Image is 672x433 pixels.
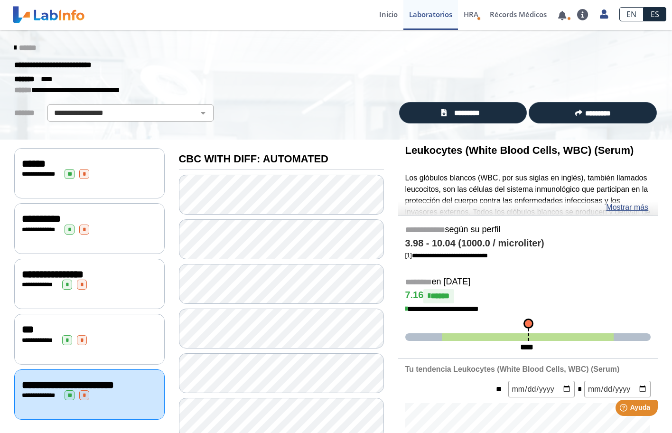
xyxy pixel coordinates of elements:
[405,238,651,249] h4: 3.98 - 10.04 (1000.0 / microliter)
[508,381,575,397] input: mm/dd/yyyy
[405,172,651,320] p: Los glóbulos blancos (WBC, por sus siglas en inglés), también llamados leucocitos, son las célula...
[405,277,651,288] h5: en [DATE]
[588,396,662,423] iframe: Help widget launcher
[405,365,620,373] b: Tu tendencia Leukocytes (White Blood Cells, WBC) (Serum)
[584,381,651,397] input: mm/dd/yyyy
[606,202,648,213] a: Mostrar más
[405,225,651,235] h5: según su perfil
[619,7,644,21] a: EN
[405,144,634,156] b: Leukocytes (White Blood Cells, WBC) (Serum)
[405,289,651,303] h4: 7.16
[644,7,666,21] a: ES
[464,9,478,19] span: HRA
[405,252,488,259] a: [1]
[179,153,328,165] b: CBC WITH DIFF: AUTOMATED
